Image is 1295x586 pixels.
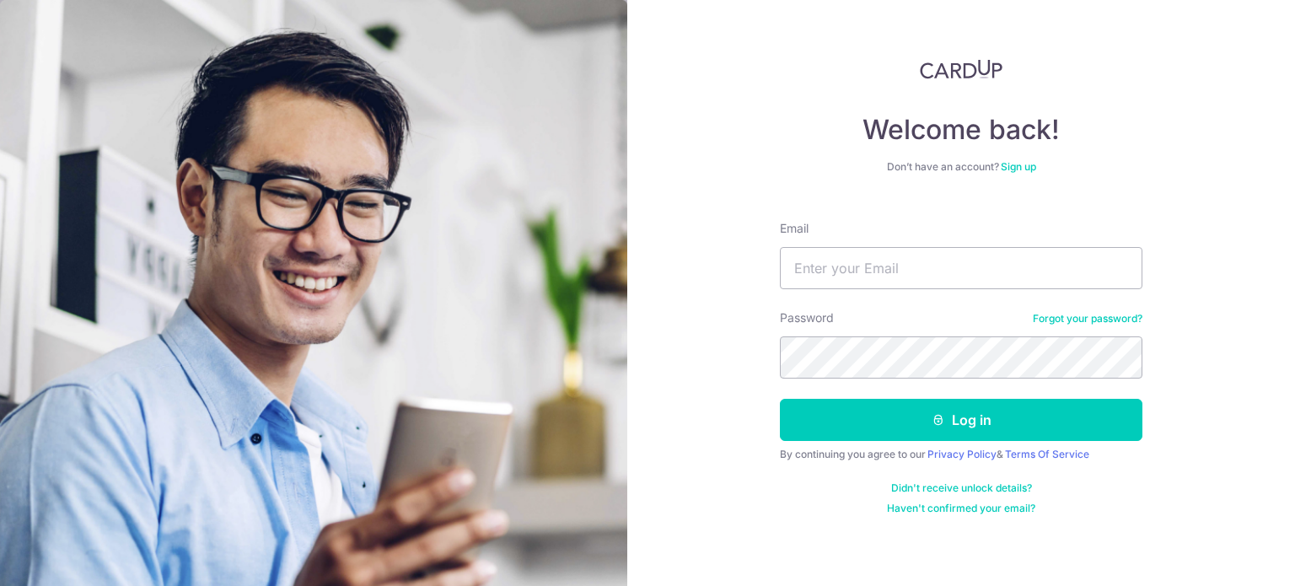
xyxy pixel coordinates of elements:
[1005,448,1089,460] a: Terms Of Service
[780,399,1142,441] button: Log in
[780,247,1142,289] input: Enter your Email
[920,59,1002,79] img: CardUp Logo
[780,220,809,237] label: Email
[780,448,1142,461] div: By continuing you agree to our &
[780,160,1142,174] div: Don’t have an account?
[887,502,1035,515] a: Haven't confirmed your email?
[780,309,834,326] label: Password
[927,448,997,460] a: Privacy Policy
[1033,312,1142,325] a: Forgot your password?
[1001,160,1036,173] a: Sign up
[891,481,1032,495] a: Didn't receive unlock details?
[780,113,1142,147] h4: Welcome back!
